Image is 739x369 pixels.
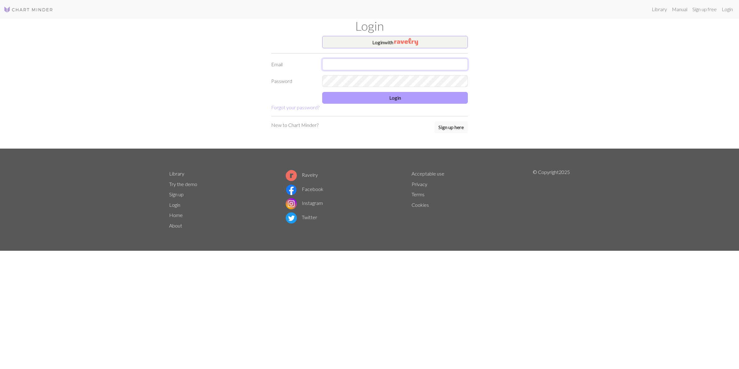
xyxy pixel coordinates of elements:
[286,172,318,178] a: Ravelry
[533,168,570,231] p: © Copyright 2025
[394,38,418,46] img: Ravelry
[169,223,182,228] a: About
[412,171,444,176] a: Acceptable use
[322,92,468,104] button: Login
[4,6,53,13] img: Logo
[169,191,184,197] a: Sign up
[719,3,735,15] a: Login
[271,121,318,129] p: New to Chart Minder?
[286,184,297,195] img: Facebook logo
[286,170,297,181] img: Ravelry logo
[169,212,183,218] a: Home
[322,36,468,48] button: Loginwith
[286,200,323,206] a: Instagram
[169,171,184,176] a: Library
[169,181,197,187] a: Try the demo
[412,181,427,187] a: Privacy
[649,3,669,15] a: Library
[286,214,317,220] a: Twitter
[169,202,180,208] a: Login
[690,3,719,15] a: Sign up free
[412,191,425,197] a: Terms
[286,186,323,192] a: Facebook
[165,19,574,33] h1: Login
[434,121,468,133] button: Sign up here
[412,202,429,208] a: Cookies
[286,198,297,209] img: Instagram logo
[267,59,318,70] label: Email
[286,212,297,224] img: Twitter logo
[669,3,690,15] a: Manual
[267,75,318,87] label: Password
[271,104,319,110] a: Forgot your password?
[434,121,468,134] a: Sign up here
